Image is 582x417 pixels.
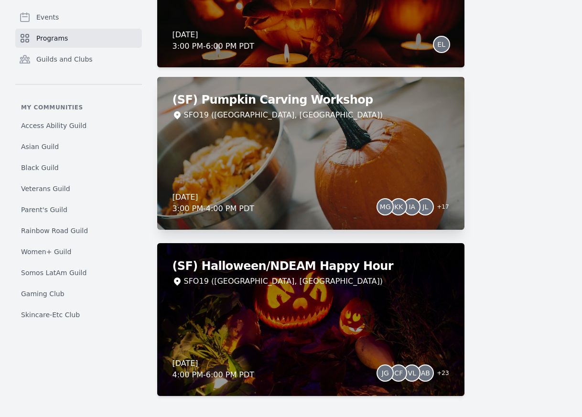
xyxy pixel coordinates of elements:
[21,289,65,299] span: Gaming Club
[184,109,383,121] div: SFO19 ([GEOGRAPHIC_DATA], [GEOGRAPHIC_DATA])
[21,121,86,130] span: Access Ability Guild
[15,243,142,260] a: Women+ Guild
[15,159,142,176] a: Black Guild
[21,184,70,193] span: Veterans Guild
[15,138,142,155] a: Asian Guild
[21,247,71,257] span: Women+ Guild
[21,268,86,278] span: Somos LatAm Guild
[15,306,142,323] a: Skincare-Etc Club
[15,8,142,320] nav: Sidebar
[15,285,142,302] a: Gaming Club
[394,203,403,210] span: KK
[15,29,142,48] a: Programs
[172,358,255,381] div: [DATE] 4:00 PM - 6:00 PM PDT
[408,370,416,376] span: VL
[36,12,59,22] span: Events
[15,8,142,27] a: Events
[157,243,464,396] a: (SF) Halloween/NDEAM Happy HourSFO19 ([GEOGRAPHIC_DATA], [GEOGRAPHIC_DATA])[DATE]4:00 PM-6:00 PM ...
[394,370,403,376] span: CF
[172,92,449,107] h2: (SF) Pumpkin Carving Workshop
[21,163,59,172] span: Black Guild
[15,180,142,197] a: Veterans Guild
[15,264,142,281] a: Somos LatAm Guild
[184,276,383,287] div: SFO19 ([GEOGRAPHIC_DATA], [GEOGRAPHIC_DATA])
[421,370,430,376] span: AB
[172,192,255,214] div: [DATE] 3:00 PM - 4:00 PM PDT
[21,226,88,235] span: Rainbow Road Guild
[15,117,142,134] a: Access Ability Guild
[21,310,80,320] span: Skincare-Etc Club
[380,203,391,210] span: MG
[21,142,59,151] span: Asian Guild
[15,201,142,218] a: Parent's Guild
[172,29,255,52] div: [DATE] 3:00 PM - 6:00 PM PDT
[21,205,67,214] span: Parent's Guild
[157,77,464,230] a: (SF) Pumpkin Carving WorkshopSFO19 ([GEOGRAPHIC_DATA], [GEOGRAPHIC_DATA])[DATE]3:00 PM-4:00 PM PD...
[36,54,93,64] span: Guilds and Clubs
[431,367,449,381] span: + 23
[36,33,68,43] span: Programs
[437,41,445,48] span: EL
[409,203,415,210] span: IA
[422,203,428,210] span: JL
[431,201,449,214] span: + 17
[172,258,449,274] h2: (SF) Halloween/NDEAM Happy Hour
[15,50,142,69] a: Guilds and Clubs
[15,222,142,239] a: Rainbow Road Guild
[15,104,142,111] p: My communities
[382,370,389,376] span: JG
